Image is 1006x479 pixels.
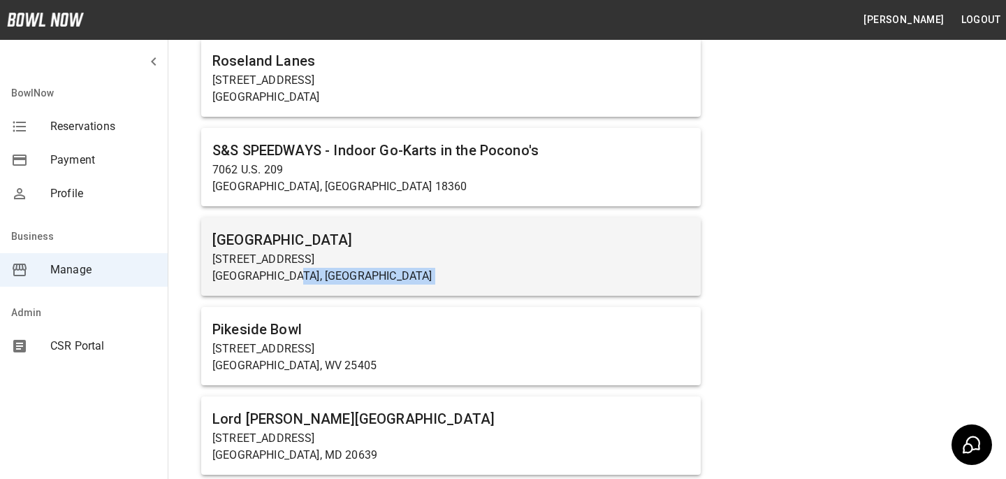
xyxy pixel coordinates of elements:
button: Logout [956,7,1006,33]
p: [STREET_ADDRESS] [212,341,690,357]
button: [PERSON_NAME] [858,7,949,33]
span: Profile [50,185,156,202]
p: [GEOGRAPHIC_DATA], [GEOGRAPHIC_DATA] [212,268,690,285]
p: [GEOGRAPHIC_DATA], [GEOGRAPHIC_DATA] 18360 [212,178,690,195]
h6: Pikeside Bowl [212,318,690,341]
h6: Roseland Lanes [212,50,690,72]
p: [GEOGRAPHIC_DATA], MD 20639 [212,447,690,464]
h6: S&S SPEEDWAYS - Indoor Go-Karts in the Pocono's [212,139,690,162]
span: CSR Portal [50,338,156,355]
p: [STREET_ADDRESS] [212,430,690,447]
p: [GEOGRAPHIC_DATA] [212,89,690,106]
p: 7062 U.S. 209 [212,162,690,178]
p: [STREET_ADDRESS] [212,251,690,268]
h6: [GEOGRAPHIC_DATA] [212,229,690,251]
span: Manage [50,262,156,278]
span: Payment [50,152,156,169]
h6: Lord [PERSON_NAME][GEOGRAPHIC_DATA] [212,408,690,430]
p: [GEOGRAPHIC_DATA], WV 25405 [212,357,690,374]
img: logo [7,13,84,27]
p: [STREET_ADDRESS] [212,72,690,89]
span: Reservations [50,118,156,135]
